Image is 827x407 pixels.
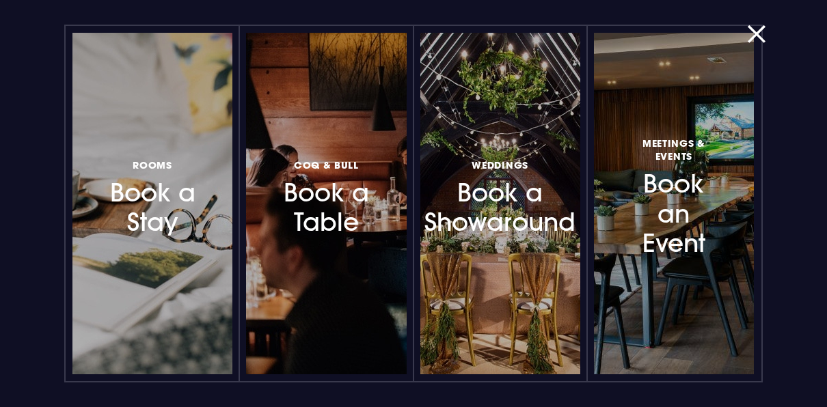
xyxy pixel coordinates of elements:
[105,156,200,237] h3: Book a Stay
[594,33,754,374] a: Meetings & EventsBook an Event
[279,156,375,237] h3: Book a Table
[472,158,528,171] span: Weddings
[452,156,548,237] h3: Book a Showaround
[626,137,722,163] span: Meetings & Events
[133,158,172,171] span: Rooms
[72,33,232,374] a: RoomsBook a Stay
[420,33,580,374] a: WeddingsBook a Showaround
[294,158,359,171] span: Coq & Bull
[246,33,406,374] a: Coq & BullBook a Table
[626,135,722,258] h3: Book an Event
